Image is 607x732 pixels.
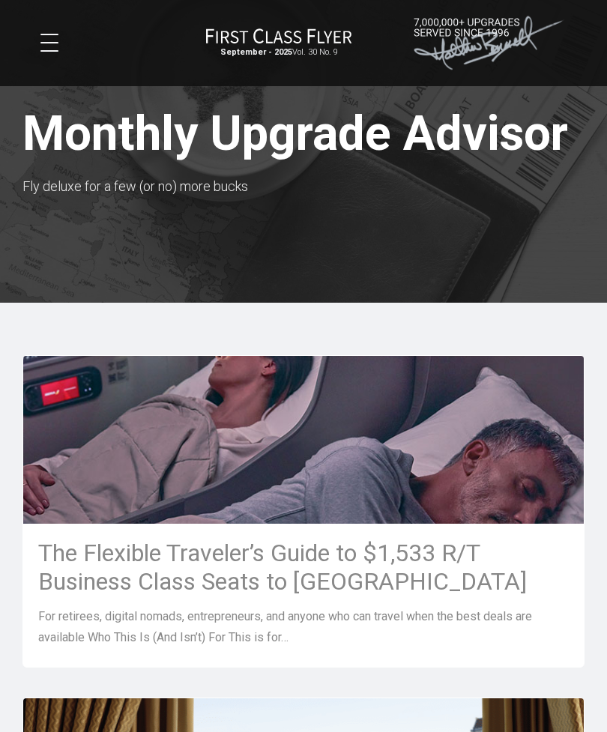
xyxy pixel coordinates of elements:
[38,606,569,648] p: For retirees, digital nomads, entrepreneurs, and anyone who can travel when the best deals are av...
[205,28,352,43] img: First Class Flyer
[22,179,585,194] h3: Fly deluxe for a few (or no) more bucks
[22,108,585,166] h1: Monthly Upgrade Advisor
[220,47,292,57] strong: September - 2025
[205,47,352,58] small: Vol. 30 No. 9
[205,28,352,58] a: First Class FlyerSeptember - 2025Vol. 30 No. 9
[38,539,569,596] h3: The Flexible Traveler’s Guide to $1,533 R/T Business Class Seats to [GEOGRAPHIC_DATA]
